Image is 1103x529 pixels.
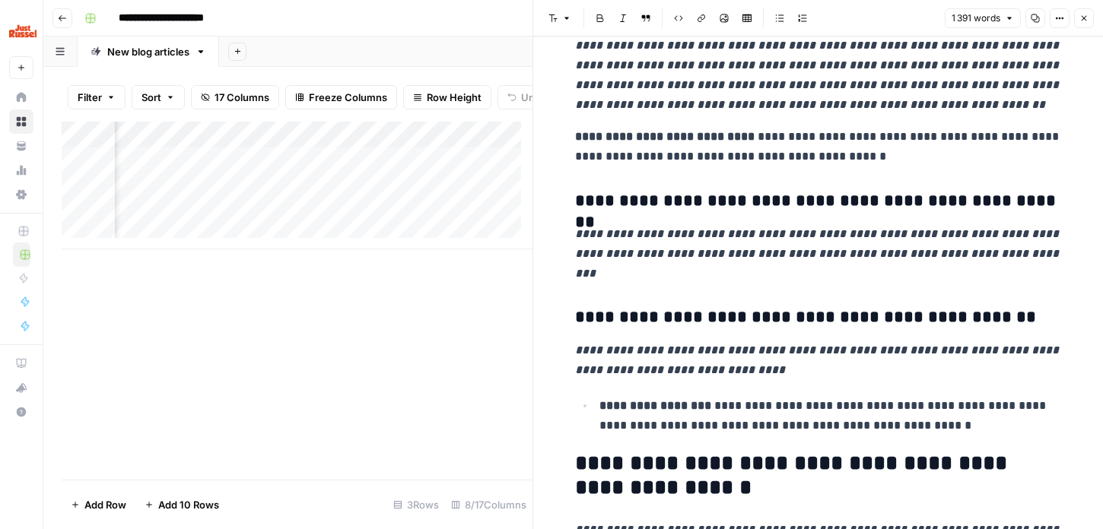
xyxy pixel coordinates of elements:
[9,182,33,207] a: Settings
[9,85,33,109] a: Home
[309,90,387,105] span: Freeze Columns
[84,497,126,512] span: Add Row
[132,85,185,109] button: Sort
[403,85,491,109] button: Row Height
[9,12,33,50] button: Workspace: Just Russel
[9,134,33,158] a: Your Data
[9,109,33,134] a: Browse
[10,376,33,399] div: What's new?
[9,17,37,45] img: Just Russel Logo
[135,493,228,517] button: Add 10 Rows
[497,85,557,109] button: Undo
[952,11,1000,25] span: 1 391 words
[387,493,445,517] div: 3 Rows
[285,85,397,109] button: Freeze Columns
[945,8,1021,28] button: 1 391 words
[9,375,33,400] button: What's new?
[78,90,102,105] span: Filter
[158,497,219,512] span: Add 10 Rows
[68,85,126,109] button: Filter
[107,44,189,59] div: New blog articles
[141,90,161,105] span: Sort
[445,493,532,517] div: 8/17 Columns
[521,90,547,105] span: Undo
[9,158,33,182] a: Usage
[9,351,33,375] a: AirOps Academy
[9,400,33,424] button: Help + Support
[215,90,269,105] span: 17 Columns
[78,36,219,67] a: New blog articles
[62,493,135,517] button: Add Row
[427,90,482,105] span: Row Height
[191,85,279,109] button: 17 Columns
